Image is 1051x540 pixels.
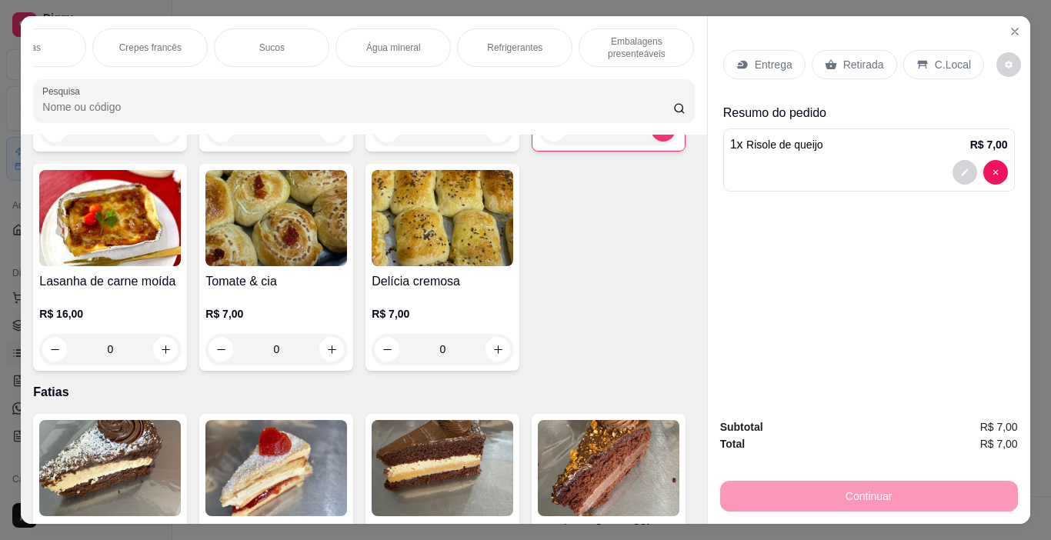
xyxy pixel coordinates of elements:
[119,42,182,54] p: Crepes francês
[970,137,1008,152] p: R$ 7,00
[319,337,344,362] button: increase-product-quantity
[42,85,85,98] label: Pesquisa
[33,383,694,402] p: Fatias
[538,420,679,516] img: product-image
[746,138,823,151] span: Risole de queijo
[42,337,67,362] button: decrease-product-quantity
[39,170,181,266] img: product-image
[205,170,347,266] img: product-image
[720,421,763,433] strong: Subtotal
[205,306,347,322] p: R$ 7,00
[996,52,1021,77] button: decrease-product-quantity
[720,438,745,450] strong: Total
[487,42,542,54] p: Refrigerantes
[372,170,513,266] img: product-image
[372,420,513,516] img: product-image
[259,42,285,54] p: Sucos
[755,57,792,72] p: Entrega
[730,135,823,154] p: 1 x
[980,435,1018,452] span: R$ 7,00
[39,272,181,291] h4: Lasanha de carne moída
[723,104,1015,122] p: Resumo do pedido
[39,420,181,516] img: product-image
[42,99,673,115] input: Pesquisa
[983,160,1008,185] button: decrease-product-quantity
[153,337,178,362] button: increase-product-quantity
[205,420,347,516] img: product-image
[1003,19,1027,44] button: Close
[205,272,347,291] h4: Tomate & cia
[592,35,681,60] p: Embalagens presenteáveis
[366,42,421,54] p: Água mineral
[209,337,233,362] button: decrease-product-quantity
[843,57,884,72] p: Retirada
[485,337,510,362] button: increase-product-quantity
[39,306,181,322] p: R$ 16,00
[935,57,971,72] p: C.Local
[953,160,977,185] button: decrease-product-quantity
[372,306,513,322] p: R$ 7,00
[980,418,1018,435] span: R$ 7,00
[372,272,513,291] h4: Delícia cremosa
[375,337,399,362] button: decrease-product-quantity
